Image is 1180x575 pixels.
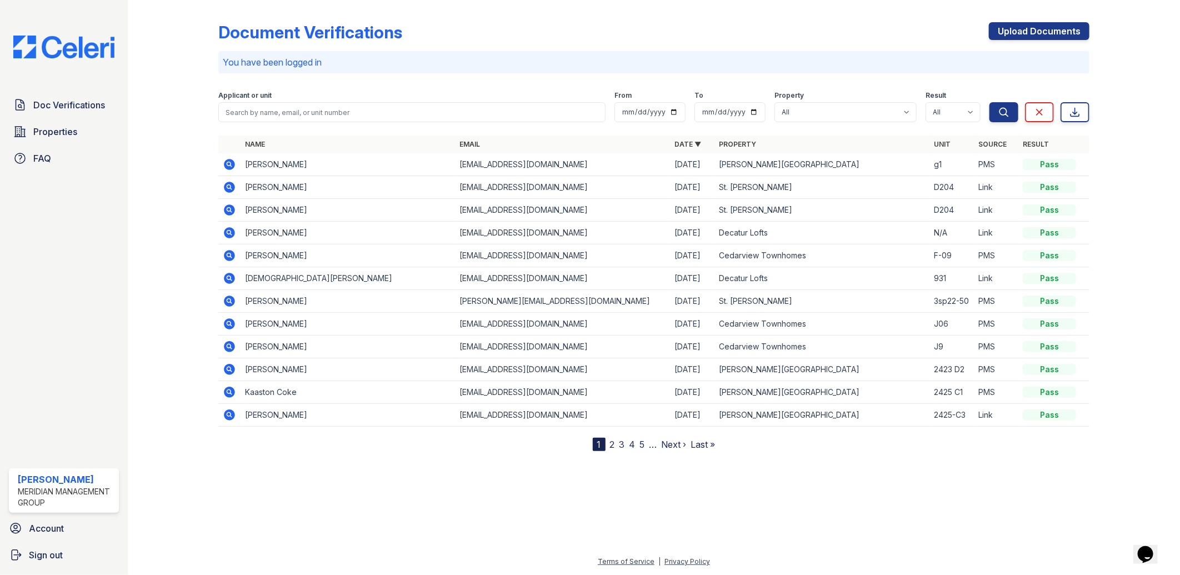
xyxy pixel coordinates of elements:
[974,199,1018,222] td: Link
[245,140,265,148] a: Name
[1023,318,1076,329] div: Pass
[714,404,929,427] td: [PERSON_NAME][GEOGRAPHIC_DATA]
[714,176,929,199] td: St. [PERSON_NAME]
[670,336,714,358] td: [DATE]
[658,557,661,566] div: |
[974,222,1018,244] td: Link
[974,313,1018,336] td: PMS
[241,381,456,404] td: Kaaston Coke
[929,199,974,222] td: D204
[1023,296,1076,307] div: Pass
[629,439,636,450] a: 4
[33,152,51,165] span: FAQ
[714,313,929,336] td: Cedarview Townhomes
[691,439,716,450] a: Last »
[4,544,123,566] a: Sign out
[241,290,456,313] td: [PERSON_NAME]
[670,222,714,244] td: [DATE]
[1023,140,1049,148] a: Result
[218,91,272,100] label: Applicant or unit
[619,439,625,450] a: 3
[598,557,654,566] a: Terms of Service
[456,199,671,222] td: [EMAIL_ADDRESS][DOMAIN_NAME]
[241,336,456,358] td: [PERSON_NAME]
[974,336,1018,358] td: PMS
[662,439,687,450] a: Next ›
[974,358,1018,381] td: PMS
[593,438,606,451] div: 1
[714,267,929,290] td: Decatur Lofts
[456,290,671,313] td: [PERSON_NAME][EMAIL_ADDRESS][DOMAIN_NAME]
[714,222,929,244] td: Decatur Lofts
[1133,531,1169,564] iframe: chat widget
[664,557,710,566] a: Privacy Policy
[670,313,714,336] td: [DATE]
[456,267,671,290] td: [EMAIL_ADDRESS][DOMAIN_NAME]
[674,140,701,148] a: Date ▼
[719,140,756,148] a: Property
[714,336,929,358] td: Cedarview Townhomes
[934,140,951,148] a: Unit
[4,517,123,539] a: Account
[1023,227,1076,238] div: Pass
[670,244,714,267] td: [DATE]
[929,153,974,176] td: g1
[694,91,703,100] label: To
[989,22,1089,40] a: Upload Documents
[241,176,456,199] td: [PERSON_NAME]
[774,91,804,100] label: Property
[241,358,456,381] td: [PERSON_NAME]
[714,244,929,267] td: Cedarview Townhomes
[456,404,671,427] td: [EMAIL_ADDRESS][DOMAIN_NAME]
[974,153,1018,176] td: PMS
[929,267,974,290] td: 931
[670,290,714,313] td: [DATE]
[456,176,671,199] td: [EMAIL_ADDRESS][DOMAIN_NAME]
[929,222,974,244] td: N/A
[714,199,929,222] td: St. [PERSON_NAME]
[974,381,1018,404] td: PMS
[456,244,671,267] td: [EMAIL_ADDRESS][DOMAIN_NAME]
[670,267,714,290] td: [DATE]
[714,290,929,313] td: St. [PERSON_NAME]
[241,153,456,176] td: [PERSON_NAME]
[1023,250,1076,261] div: Pass
[670,404,714,427] td: [DATE]
[33,125,77,138] span: Properties
[456,313,671,336] td: [EMAIL_ADDRESS][DOMAIN_NAME]
[714,358,929,381] td: [PERSON_NAME][GEOGRAPHIC_DATA]
[974,404,1018,427] td: Link
[670,199,714,222] td: [DATE]
[456,358,671,381] td: [EMAIL_ADDRESS][DOMAIN_NAME]
[1023,387,1076,398] div: Pass
[241,244,456,267] td: [PERSON_NAME]
[460,140,481,148] a: Email
[974,244,1018,267] td: PMS
[456,153,671,176] td: [EMAIL_ADDRESS][DOMAIN_NAME]
[649,438,657,451] span: …
[1023,273,1076,284] div: Pass
[18,473,114,486] div: [PERSON_NAME]
[640,439,645,450] a: 5
[974,290,1018,313] td: PMS
[456,336,671,358] td: [EMAIL_ADDRESS][DOMAIN_NAME]
[241,222,456,244] td: [PERSON_NAME]
[929,290,974,313] td: 3sp22-50
[714,153,929,176] td: [PERSON_NAME][GEOGRAPHIC_DATA]
[1023,204,1076,216] div: Pass
[1023,364,1076,375] div: Pass
[218,102,606,122] input: Search by name, email, or unit number
[29,522,64,535] span: Account
[929,176,974,199] td: D204
[456,222,671,244] td: [EMAIL_ADDRESS][DOMAIN_NAME]
[926,91,946,100] label: Result
[614,91,632,100] label: From
[929,336,974,358] td: J9
[670,176,714,199] td: [DATE]
[978,140,1007,148] a: Source
[929,358,974,381] td: 2423 D2
[9,121,119,143] a: Properties
[929,313,974,336] td: J06
[670,153,714,176] td: [DATE]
